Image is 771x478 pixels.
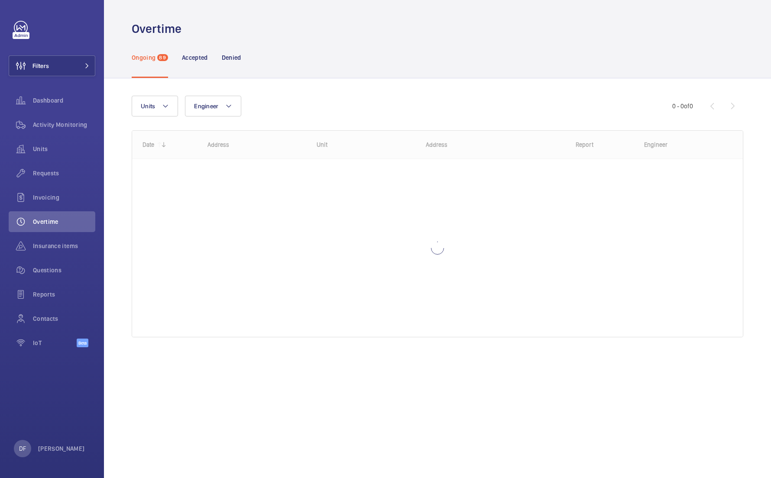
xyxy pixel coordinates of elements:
span: Insurance items [33,242,95,250]
span: Engineer [194,103,218,110]
span: Units [33,145,95,153]
span: Invoicing [33,193,95,202]
p: Denied [222,53,241,62]
span: Contacts [33,314,95,323]
span: Activity Monitoring [33,120,95,129]
button: Engineer [185,96,241,116]
p: [PERSON_NAME] [38,444,85,453]
p: DF [19,444,26,453]
span: Beta [77,339,88,347]
span: IoT [33,339,77,347]
span: Dashboard [33,96,95,105]
span: Overtime [33,217,95,226]
p: Accepted [182,53,208,62]
p: Ongoing [132,53,155,62]
span: Requests [33,169,95,178]
button: Filters [9,55,95,76]
span: 89 [157,54,168,61]
span: Reports [33,290,95,299]
span: Questions [33,266,95,275]
button: Units [132,96,178,116]
span: 0 - 0 0 [672,103,693,109]
span: Filters [32,61,49,70]
span: Units [141,103,155,110]
h1: Overtime [132,21,187,37]
span: of [684,103,690,110]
